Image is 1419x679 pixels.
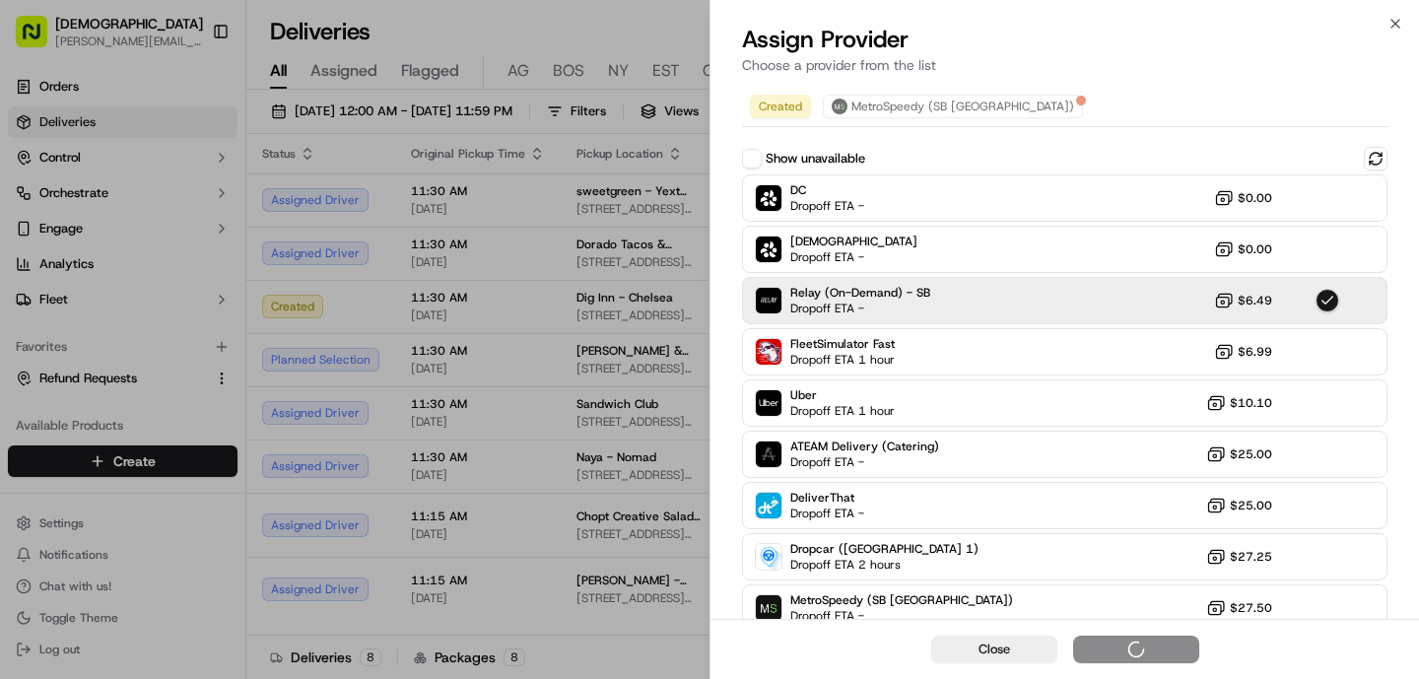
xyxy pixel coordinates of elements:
[790,387,895,403] span: Uber
[1206,444,1272,464] button: $25.00
[756,441,781,467] img: ATEAM Delivery (Catering)
[790,506,864,521] span: Dropoff ETA -
[39,286,151,306] span: Knowledge Base
[20,188,55,224] img: 1736555255976-a54dd68f-1ca7-489b-9aae-adbdc363a1c4
[756,237,781,262] img: Internal
[790,249,917,265] span: Dropoff ETA -
[790,541,979,557] span: Dropcar ([GEOGRAPHIC_DATA] 1)
[756,339,781,365] img: FleetSimulator Fast
[1214,291,1272,310] button: $6.49
[931,636,1057,663] button: Close
[766,150,865,168] label: Show unavailable
[1230,600,1272,616] span: $27.50
[790,198,864,214] span: Dropoff ETA -
[159,278,324,313] a: 💻API Documentation
[790,352,895,368] span: Dropoff ETA 1 hour
[1206,393,1272,413] button: $10.10
[851,99,1074,114] span: MetroSpeedy (SB [GEOGRAPHIC_DATA])
[790,403,895,419] span: Dropoff ETA 1 hour
[790,439,939,454] span: ATEAM Delivery (Catering)
[979,641,1010,658] span: Close
[12,278,159,313] a: 📗Knowledge Base
[67,208,249,224] div: We're available if you need us!
[790,301,928,316] span: Dropoff ETA -
[1238,190,1272,206] span: $0.00
[1230,446,1272,462] span: $25.00
[1206,547,1272,567] button: $27.25
[67,188,323,208] div: Start new chat
[1238,293,1272,308] span: $6.49
[790,182,864,198] span: DC
[756,595,781,621] img: MetroSpeedy (SB NYC)
[1230,498,1272,513] span: $25.00
[759,99,802,114] span: Created
[186,286,316,306] span: API Documentation
[756,288,781,313] img: Relay (On-Demand) - SB
[1238,241,1272,257] span: $0.00
[742,55,1387,75] p: Choose a provider from the list
[790,592,1013,608] span: MetroSpeedy (SB [GEOGRAPHIC_DATA])
[790,557,928,573] span: Dropoff ETA 2 hours
[1230,549,1272,565] span: $27.25
[1206,598,1272,618] button: $27.50
[335,194,359,218] button: Start new chat
[790,490,864,506] span: DeliverThat
[790,234,917,249] span: [DEMOGRAPHIC_DATA]
[750,95,811,118] button: Created
[756,185,781,211] img: Sharebite (Onfleet)
[1214,239,1272,259] button: $0.00
[756,544,781,570] img: Dropcar (NYC 1)
[823,95,1083,118] button: MetroSpeedy (SB [GEOGRAPHIC_DATA])
[196,334,238,349] span: Pylon
[790,454,928,470] span: Dropoff ETA -
[756,390,781,416] img: Uber
[1214,342,1272,362] button: $6.99
[1230,395,1272,411] span: $10.10
[742,24,1387,55] h2: Assign Provider
[139,333,238,349] a: Powered byPylon
[756,493,781,518] img: DeliverThat
[167,288,182,304] div: 💻
[20,288,35,304] div: 📗
[1214,188,1272,208] button: $0.00
[1206,496,1272,515] button: $25.00
[832,99,847,114] img: metro_speed_logo.png
[20,20,59,59] img: Nash
[790,285,930,301] span: Relay (On-Demand) - SB
[1238,344,1272,360] span: $6.99
[20,79,359,110] p: Welcome 👋
[790,336,895,352] span: FleetSimulator Fast
[790,608,928,624] span: Dropoff ETA -
[51,127,355,148] input: Got a question? Start typing here...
